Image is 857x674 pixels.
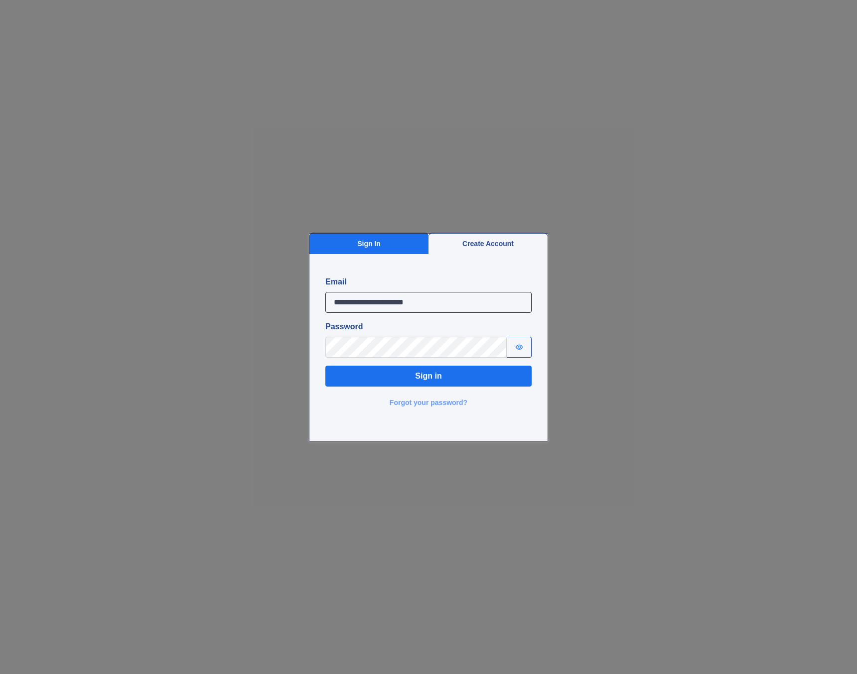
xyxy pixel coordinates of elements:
[384,395,473,411] button: Forgot your password?
[325,321,532,333] label: Password
[507,337,532,358] button: Show password
[325,366,532,387] button: Sign in
[309,233,428,254] button: Sign In
[428,233,548,254] button: Create Account
[325,276,532,288] label: Email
